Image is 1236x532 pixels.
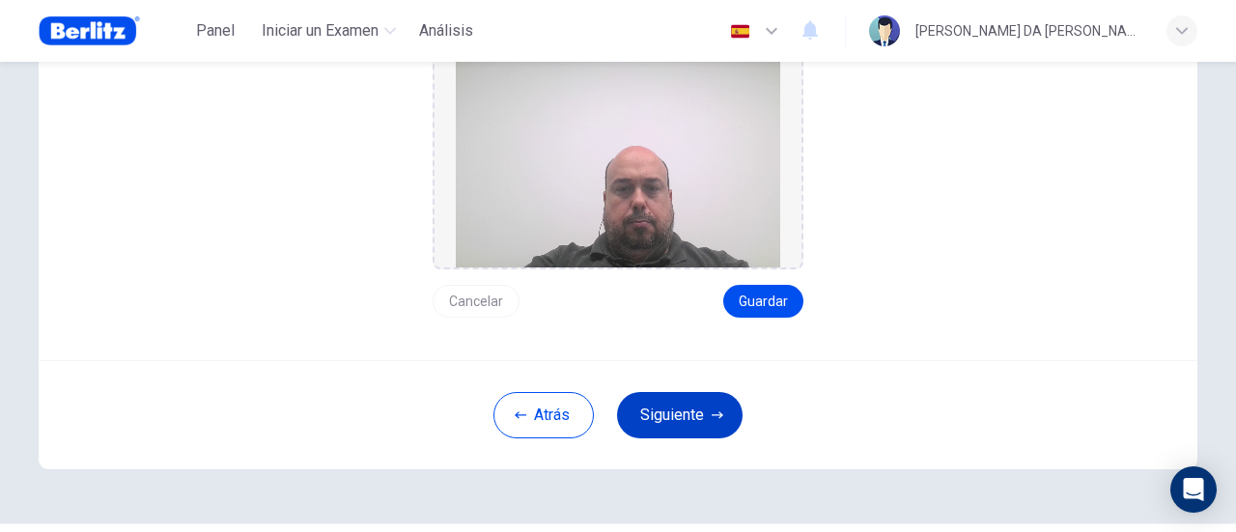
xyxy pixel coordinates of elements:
a: Berlitz Brasil logo [39,12,184,50]
button: Guardar [723,285,803,318]
img: Profile picture [869,15,900,46]
img: Berlitz Brasil logo [39,12,140,50]
button: Siguiente [617,392,743,438]
button: Panel [184,14,246,48]
img: es [728,24,752,39]
span: Análisis [419,19,473,42]
img: preview screemshot [456,16,780,267]
button: Análisis [411,14,481,48]
div: Necesitas una licencia para acceder a este contenido [411,14,481,48]
button: Iniciar un Examen [254,14,404,48]
button: Cancelar [433,285,520,318]
span: Panel [196,19,235,42]
div: Open Intercom Messenger [1170,466,1217,513]
span: Iniciar un Examen [262,19,379,42]
button: Atrás [493,392,594,438]
div: [PERSON_NAME] DA [PERSON_NAME] [915,19,1143,42]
